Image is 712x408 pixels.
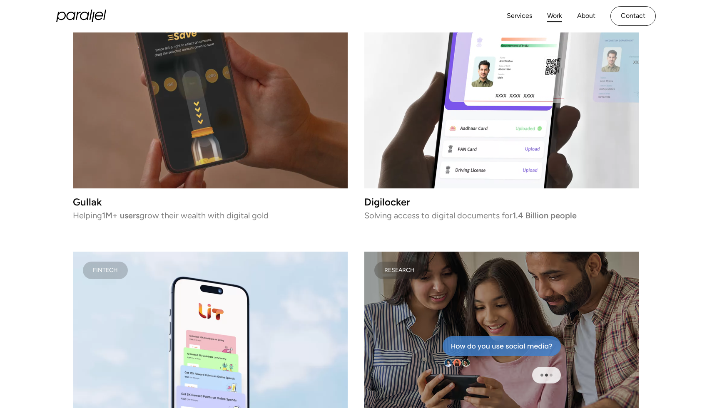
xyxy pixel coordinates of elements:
strong: 1M+ users [102,210,139,220]
strong: 1.4 Billion people [513,210,577,220]
a: About [577,10,595,22]
h3: Gullak [73,198,348,205]
a: Work [547,10,562,22]
a: Services [507,10,532,22]
div: Fintech [93,268,118,272]
a: Contact [610,6,656,26]
h3: Digilocker [364,198,639,207]
div: Research [384,268,415,272]
p: Solving access to digital documents for [364,212,639,218]
a: home [56,10,106,22]
p: Helping grow their wealth with digital gold [73,212,348,218]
